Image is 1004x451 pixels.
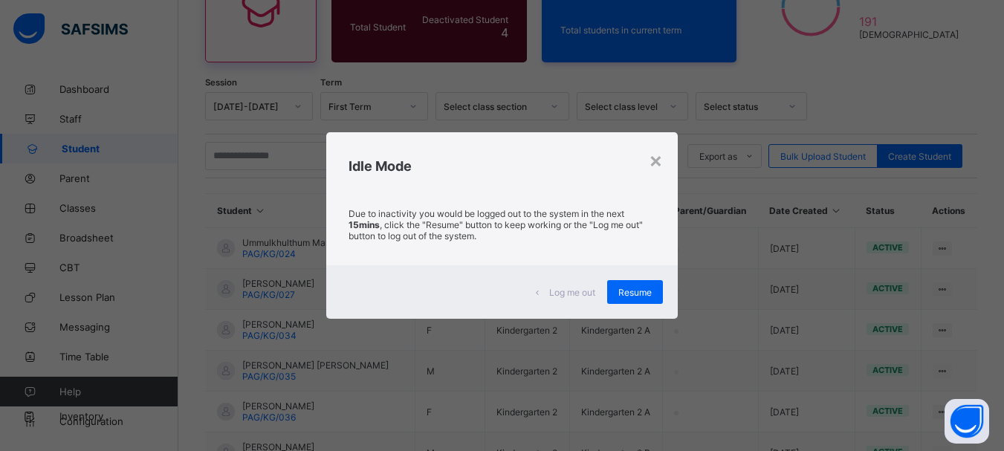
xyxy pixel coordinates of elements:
[618,287,652,298] span: Resume
[649,147,663,172] div: ×
[549,287,595,298] span: Log me out
[349,158,655,174] h2: Idle Mode
[945,399,989,444] button: Open asap
[349,208,655,241] p: Due to inactivity you would be logged out to the system in the next , click the "Resume" button t...
[349,219,380,230] strong: 15mins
